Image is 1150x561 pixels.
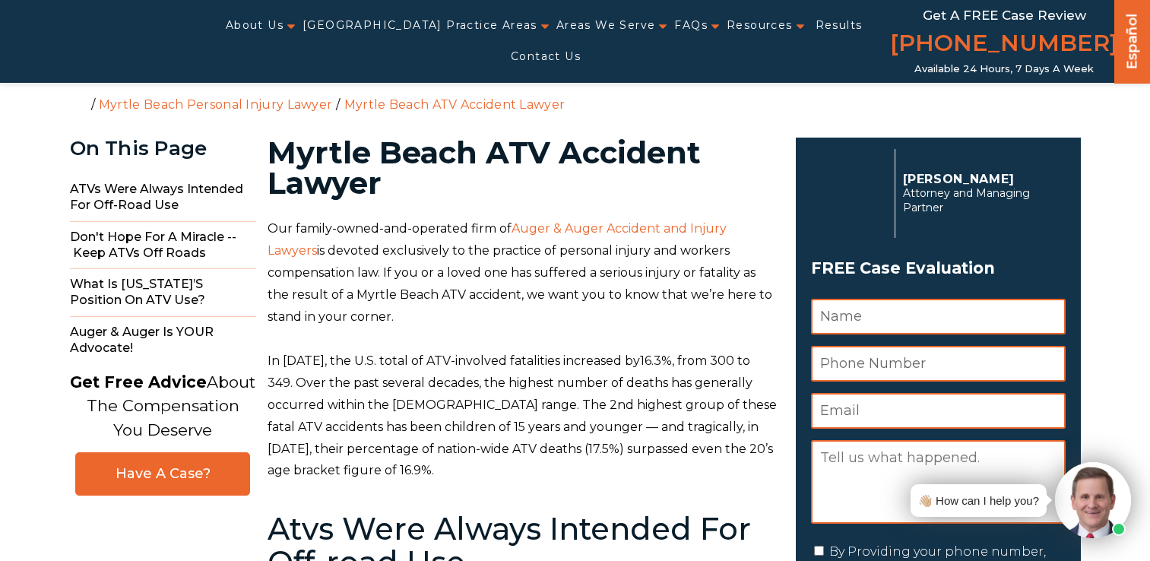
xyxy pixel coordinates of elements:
[91,465,234,483] span: Have A Case?
[74,97,87,110] a: Home
[556,10,656,41] a: Areas We Serve
[903,186,1057,215] span: Attorney and Managing Partner
[914,63,1094,75] span: Available 24 Hours, 7 Days a Week
[811,346,1066,382] input: Phone Number
[811,393,1066,429] input: Email
[511,41,581,72] a: Contact Us
[268,353,777,477] span: In [DATE], the U.S. total of ATV-involved fatalities increased by16.3%, from 300 to 349. Over the...
[811,254,1066,283] span: FREE Case Evaluation
[75,452,250,496] a: Have A Case?
[903,172,1057,186] p: [PERSON_NAME]
[341,97,569,112] li: Myrtle Beach ATV Accident Lawyer
[70,370,255,442] p: About The Compensation You Deserve
[70,138,256,160] div: On This Page
[811,299,1066,334] input: Name
[70,317,256,364] span: Auger & Auger is YOUR Advocate!
[918,490,1039,511] div: 👋🏼 How can I help you?
[727,10,793,41] a: Resources
[303,10,537,41] a: [GEOGRAPHIC_DATA] Practice Areas
[674,10,708,41] a: FAQs
[226,10,284,41] a: About Us
[811,155,887,231] img: Herbert Auger
[268,138,778,198] h1: Myrtle Beach ATV Accident Lawyer
[268,243,772,323] span: is devoted exclusively to the practice of personal injury and workers compensation law. If you or...
[9,27,198,56] img: Auger & Auger Accident and Injury Lawyers Logo
[70,222,256,270] span: Don't Hope for a Miracle -- Keep ATVs Off Roads
[816,10,863,41] a: Results
[70,174,256,222] span: ATVs Were Always Intended for Off-Road Use
[923,8,1086,23] span: Get a FREE Case Review
[890,27,1118,63] a: [PHONE_NUMBER]
[70,269,256,317] span: What is [US_STATE]’s Position on ATV Use?
[1055,462,1131,538] img: Intaker widget Avatar
[268,221,512,236] span: Our family-owned-and-operated firm of
[70,372,207,391] strong: Get Free Advice
[99,97,333,112] a: Myrtle Beach Personal Injury Lawyer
